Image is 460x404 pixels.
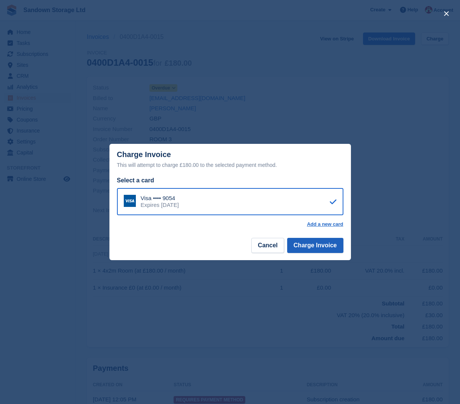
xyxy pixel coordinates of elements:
[141,202,179,208] div: Expires [DATE]
[251,238,284,253] button: Cancel
[440,8,452,20] button: close
[117,160,343,170] div: This will attempt to charge £180.00 to the selected payment method.
[141,195,179,202] div: Visa •••• 9054
[124,195,136,207] img: Visa Logo
[117,150,343,170] div: Charge Invoice
[287,238,343,253] button: Charge Invoice
[117,176,343,185] div: Select a card
[307,221,343,227] a: Add a new card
